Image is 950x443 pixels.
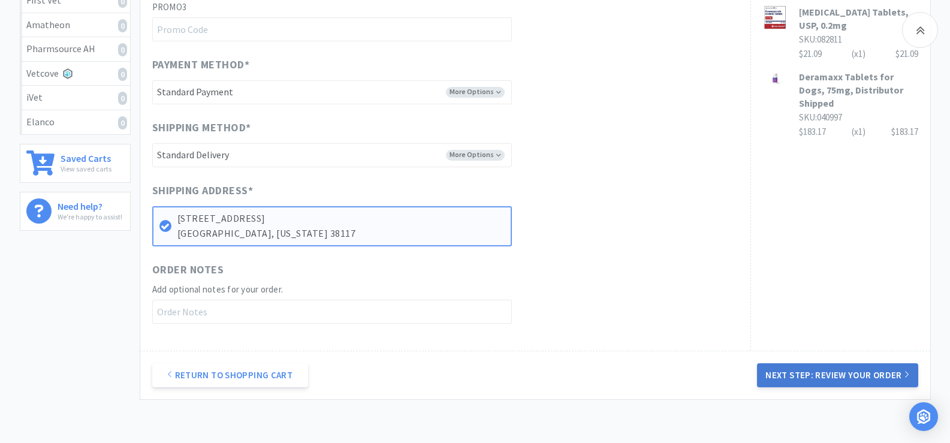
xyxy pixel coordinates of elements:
[118,68,127,81] i: 0
[20,13,130,38] a: Amatheon0
[852,47,865,61] div: (x 1 )
[118,116,127,129] i: 0
[757,363,918,387] button: Next Step: Review Your Order
[20,110,130,134] a: Elanco0
[909,402,938,431] div: Open Intercom Messenger
[799,5,918,32] h3: [MEDICAL_DATA] Tablets, USP, 0.2mg
[152,17,512,41] input: Promo Code
[118,92,127,105] i: 0
[152,119,251,137] span: Shipping Method *
[763,5,787,29] img: 24f228d972aa4de1820dd7f7c20f4c25_617546.png
[61,150,111,163] h6: Saved Carts
[177,226,505,242] p: [GEOGRAPHIC_DATA], [US_STATE] 38117
[61,163,111,174] p: View saved carts
[58,211,122,222] p: We're happy to assist!
[799,47,918,61] div: $21.09
[799,125,918,139] div: $183.17
[118,43,127,56] i: 0
[20,62,130,86] a: Vetcove0
[26,90,124,106] div: iVet
[852,125,865,139] div: (x 1 )
[20,86,130,110] a: iVet0
[895,47,918,61] div: $21.09
[763,70,787,86] img: 47cfd38b575d4060a86d0b2b5fb45bec_38735.png
[152,56,250,74] span: Payment Method *
[26,114,124,130] div: Elanco
[26,17,124,33] div: Amatheon
[152,300,512,324] input: Order Notes
[58,198,122,211] h6: Need help?
[20,144,131,183] a: Saved CartsView saved carts
[20,37,130,62] a: Pharmsource AH0
[891,125,918,139] div: $183.17
[177,211,505,227] p: [STREET_ADDRESS]
[799,111,842,123] span: SKU: 040997
[152,363,308,387] a: Return to Shopping Cart
[152,261,224,279] span: Order Notes
[118,19,127,32] i: 0
[152,182,254,200] span: Shipping Address *
[799,70,918,110] h3: Deramaxx Tablets for Dogs, 75mg, Distributor Shipped
[152,284,284,295] span: Add optional notes for your order.
[26,66,124,82] div: Vetcove
[26,41,124,57] div: Pharmsource AH
[799,34,842,45] span: SKU: 082811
